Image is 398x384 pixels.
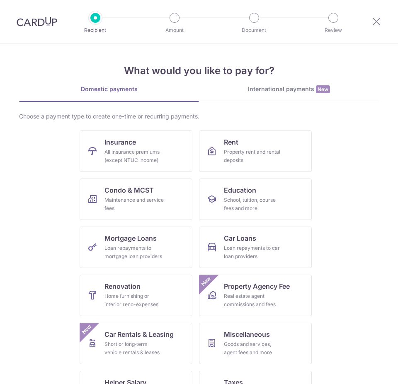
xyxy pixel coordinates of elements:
div: Home furnishing or interior reno-expenses [104,292,164,309]
h4: What would you like to pay for? [19,63,379,78]
div: Property rent and rental deposits [224,148,284,164]
div: Maintenance and service fees [104,196,164,213]
div: International payments [199,85,379,94]
iframe: Opens a widget where you can find more information [345,359,390,380]
span: Property Agency Fee [224,281,290,291]
p: Amount [151,26,198,34]
a: RenovationHome furnishing or interior reno-expenses [80,275,192,316]
div: Loan repayments to mortgage loan providers [104,244,164,261]
a: Car Rentals & LeasingShort or long‑term vehicle rentals & leasesNew [80,323,192,364]
div: Choose a payment type to create one-time or recurring payments. [19,112,379,121]
span: Insurance [104,137,136,147]
a: InsuranceAll insurance premiums (except NTUC Income) [80,130,192,172]
span: Condo & MCST [104,185,154,195]
span: Car Loans [224,233,256,243]
div: Short or long‑term vehicle rentals & leases [104,340,164,357]
div: Goods and services, agent fees and more [224,340,284,357]
p: Review [310,26,357,34]
a: Mortgage LoansLoan repayments to mortgage loan providers [80,227,192,268]
span: New [199,275,213,288]
span: New [80,323,94,336]
img: CardUp [17,17,57,27]
p: Recipient [72,26,119,34]
div: Real estate agent commissions and fees [224,292,284,309]
span: Car Rentals & Leasing [104,329,174,339]
span: Mortgage Loans [104,233,157,243]
a: Car LoansLoan repayments to car loan providers [199,227,312,268]
span: Rent [224,137,238,147]
span: Education [224,185,256,195]
div: All insurance premiums (except NTUC Income) [104,148,164,164]
a: Condo & MCSTMaintenance and service fees [80,179,192,220]
div: School, tuition, course fees and more [224,196,284,213]
p: Document [231,26,277,34]
div: Loan repayments to car loan providers [224,244,284,261]
a: EducationSchool, tuition, course fees and more [199,179,312,220]
span: Renovation [104,281,141,291]
a: MiscellaneousGoods and services, agent fees and more [199,323,312,364]
span: New [316,85,330,93]
span: Miscellaneous [224,329,270,339]
a: Property Agency FeeReal estate agent commissions and feesNew [199,275,312,316]
a: RentProperty rent and rental deposits [199,130,312,172]
div: Domestic payments [19,85,199,93]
